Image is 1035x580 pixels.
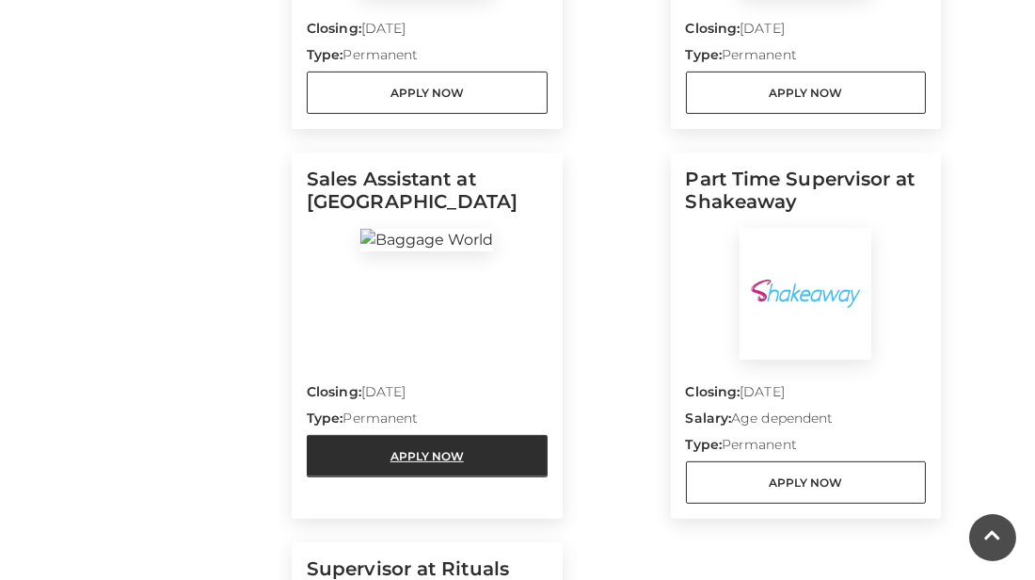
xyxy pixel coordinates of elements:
[686,461,927,504] a: Apply Now
[686,20,740,37] strong: Closing:
[686,168,927,228] h5: Part Time Supervisor at Shakeaway
[686,45,927,72] p: Permanent
[307,435,548,477] a: Apply Now
[686,72,927,114] a: Apply Now
[686,46,722,63] strong: Type:
[686,19,927,45] p: [DATE]
[307,45,548,72] p: Permanent
[307,382,548,409] p: [DATE]
[686,435,927,461] p: Permanent
[686,382,927,409] p: [DATE]
[686,410,732,427] strong: Salary:
[307,168,548,228] h5: Sales Assistant at [GEOGRAPHIC_DATA]
[307,19,548,45] p: [DATE]
[686,383,740,400] strong: Closing:
[686,436,722,453] strong: Type:
[360,229,493,251] img: Baggage World
[740,228,871,360] img: Shakeaway
[307,46,342,63] strong: Type:
[686,409,927,435] p: Age dependent
[307,20,361,37] strong: Closing:
[307,410,342,427] strong: Type:
[307,72,548,114] a: Apply Now
[307,409,548,435] p: Permanent
[307,383,361,400] strong: Closing:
